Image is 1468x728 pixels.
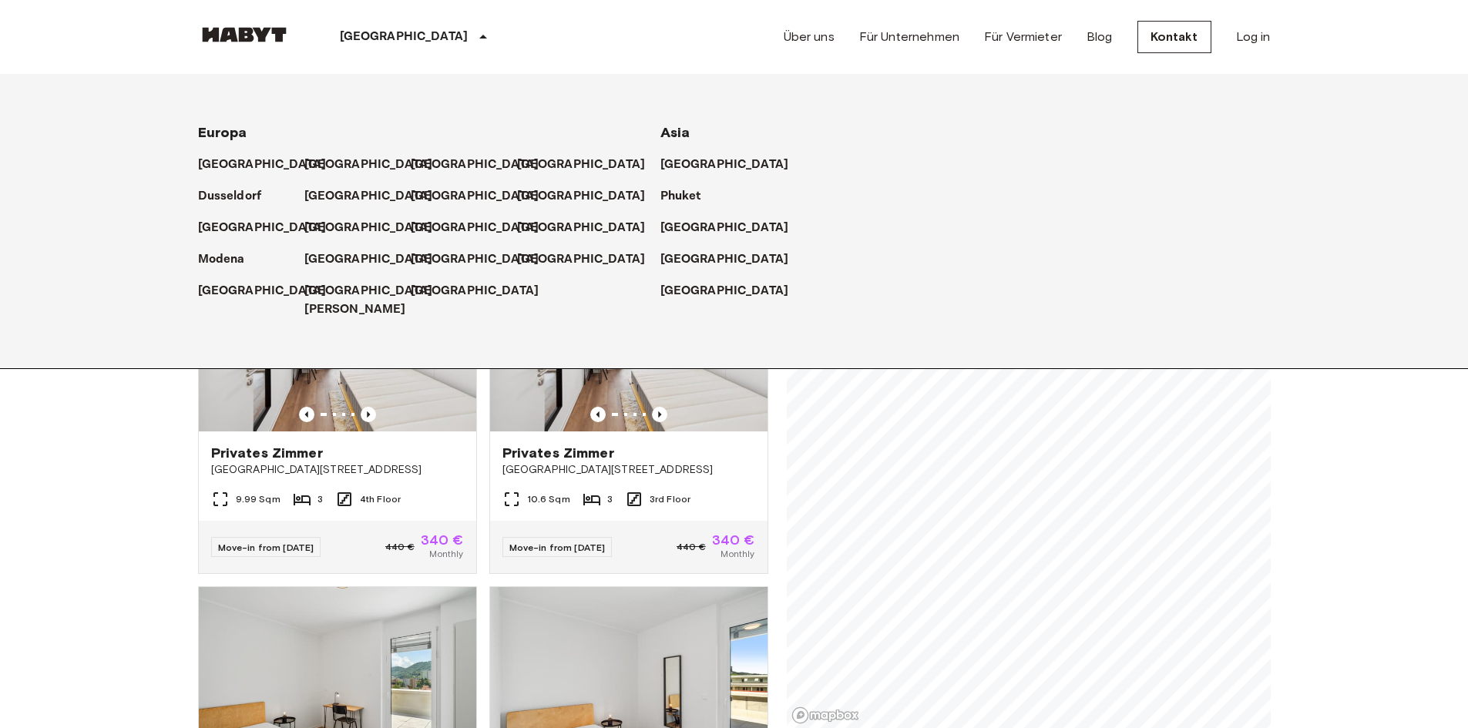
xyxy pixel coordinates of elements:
a: [GEOGRAPHIC_DATA] [517,219,661,237]
a: [GEOGRAPHIC_DATA] [198,156,342,174]
a: [GEOGRAPHIC_DATA] [660,156,805,174]
a: [GEOGRAPHIC_DATA] [411,219,555,237]
span: Privates Zimmer [211,444,323,462]
a: [GEOGRAPHIC_DATA] [411,187,555,206]
p: [GEOGRAPHIC_DATA] [198,219,327,237]
a: Kontakt [1137,21,1211,53]
a: [GEOGRAPHIC_DATA] [304,187,448,206]
button: Previous image [299,407,314,422]
a: [GEOGRAPHIC_DATA][PERSON_NAME] [304,282,448,319]
a: [GEOGRAPHIC_DATA] [198,282,342,300]
a: Modena [198,250,260,269]
p: [GEOGRAPHIC_DATA] [660,250,789,269]
a: [GEOGRAPHIC_DATA] [304,219,448,237]
span: [GEOGRAPHIC_DATA][STREET_ADDRESS] [211,462,464,478]
a: Über uns [784,28,835,46]
a: Mapbox logo [791,706,859,724]
a: [GEOGRAPHIC_DATA] [517,187,661,206]
a: Marketing picture of unit AT-21-001-053-02Previous imagePrevious imagePrivates Zimmer[GEOGRAPHIC_... [489,246,768,574]
p: [GEOGRAPHIC_DATA] [517,187,646,206]
a: [GEOGRAPHIC_DATA] [304,250,448,269]
span: 9.99 Sqm [236,492,280,506]
a: [GEOGRAPHIC_DATA] [660,282,805,300]
p: [GEOGRAPHIC_DATA] [198,156,327,174]
p: [GEOGRAPHIC_DATA] [304,219,433,237]
a: [GEOGRAPHIC_DATA] [411,250,555,269]
a: [GEOGRAPHIC_DATA] [198,219,342,237]
a: [GEOGRAPHIC_DATA] [517,250,661,269]
p: [GEOGRAPHIC_DATA] [517,156,646,174]
a: [GEOGRAPHIC_DATA] [411,282,555,300]
a: [GEOGRAPHIC_DATA] [411,156,555,174]
p: [GEOGRAPHIC_DATA] [660,282,789,300]
span: 4th Floor [360,492,401,506]
p: Dusseldorf [198,187,262,206]
img: Habyt [198,27,291,42]
a: Für Vermieter [984,28,1062,46]
a: Marketing picture of unit AT-21-001-076-02Previous imagePrevious imagePrivates Zimmer[GEOGRAPHIC_... [198,246,477,574]
p: [GEOGRAPHIC_DATA][PERSON_NAME] [304,282,433,319]
button: Previous image [590,407,606,422]
span: Monthly [429,547,463,561]
p: [GEOGRAPHIC_DATA] [198,282,327,300]
span: Move-in from [DATE] [218,542,314,553]
span: [GEOGRAPHIC_DATA][STREET_ADDRESS] [502,462,755,478]
a: [GEOGRAPHIC_DATA] [304,156,448,174]
p: [GEOGRAPHIC_DATA] [411,219,539,237]
p: [GEOGRAPHIC_DATA] [304,156,433,174]
span: Asia [660,124,690,141]
p: [GEOGRAPHIC_DATA] [411,156,539,174]
span: 3 [317,492,323,506]
a: [GEOGRAPHIC_DATA] [660,250,805,269]
a: Für Unternehmen [859,28,959,46]
span: Europa [198,124,247,141]
span: 3rd Floor [650,492,690,506]
p: [GEOGRAPHIC_DATA] [660,219,789,237]
p: [GEOGRAPHIC_DATA] [411,282,539,300]
span: 3 [607,492,613,506]
p: [GEOGRAPHIC_DATA] [304,250,433,269]
span: 340 € [712,533,755,547]
button: Previous image [361,407,376,422]
span: 440 € [677,540,706,554]
a: [GEOGRAPHIC_DATA] [660,219,805,237]
span: 440 € [385,540,415,554]
span: Privates Zimmer [502,444,614,462]
a: Blog [1087,28,1113,46]
a: Phuket [660,187,717,206]
p: Modena [198,250,245,269]
p: [GEOGRAPHIC_DATA] [411,250,539,269]
p: [GEOGRAPHIC_DATA] [660,156,789,174]
span: Move-in from [DATE] [509,542,606,553]
a: [GEOGRAPHIC_DATA] [517,156,661,174]
span: Monthly [721,547,754,561]
span: 10.6 Sqm [527,492,570,506]
a: Dusseldorf [198,187,277,206]
p: [GEOGRAPHIC_DATA] [517,219,646,237]
button: Previous image [652,407,667,422]
a: Log in [1236,28,1271,46]
p: Phuket [660,187,701,206]
p: [GEOGRAPHIC_DATA] [340,28,469,46]
p: [GEOGRAPHIC_DATA] [304,187,433,206]
p: [GEOGRAPHIC_DATA] [411,187,539,206]
span: 340 € [421,533,464,547]
p: [GEOGRAPHIC_DATA] [517,250,646,269]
